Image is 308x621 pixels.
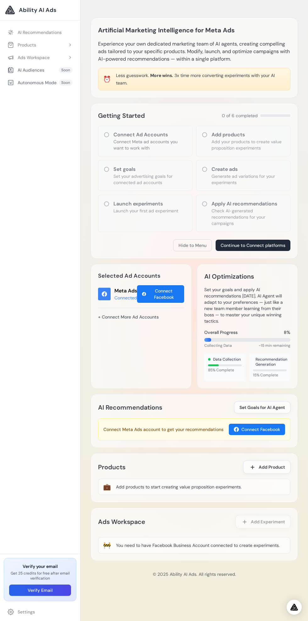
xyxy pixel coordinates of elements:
[113,173,187,186] p: Set your advertising goals for connected ad accounts
[243,460,290,474] button: Add Product
[9,585,71,596] button: Verify Email
[229,424,285,435] button: Connect Facebook
[256,357,287,367] span: Recommendation Generation
[204,329,238,335] span: Overall Progress
[98,312,159,322] a: + Connect More Ad Accounts
[9,563,71,569] h3: Verify your email
[284,329,290,335] span: 8%
[9,571,71,581] p: Get 25 credits for free after email verification
[4,606,76,618] a: Settings
[239,404,285,411] span: Set Goals for AI Agent
[212,208,285,226] p: Check AI-generated recommendations for your campaigns
[212,139,285,151] p: Add your products to create value proposition experiments
[150,73,173,78] span: More wins.
[259,343,290,348] span: ~15 min remaining
[113,139,187,151] p: Connect Meta ad accounts you want to work with
[137,285,184,303] button: Connect Facebook
[98,402,162,412] h2: AI Recommendations
[98,462,125,472] h2: Products
[98,25,235,35] h1: Artificial Marketing Intelligence for Meta Ads
[4,27,76,38] a: AI Recommendations
[114,295,137,301] div: Connected
[116,73,149,78] span: Less guesswork.
[91,508,298,561] app-experiment-list: Ads Workspace
[213,357,241,362] span: Data Collection
[5,5,75,15] a: Ability AI Ads
[212,131,285,139] h3: Add products
[204,343,232,348] span: Collecting Data
[8,54,50,61] div: Ads Workspace
[251,519,285,525] span: Add Experiment
[98,517,145,527] h2: Ads Workspace
[235,515,290,528] button: Add Experiment
[212,200,285,208] h3: Apply AI recommendations
[8,79,57,86] div: Autonomous Mode
[85,571,303,577] p: © 2025 Ability AI Ads. All rights reserved.
[98,271,184,280] h2: Selected Ad Accounts
[103,426,223,433] h3: Connect Meta Ads account to get your recommendations
[287,600,302,615] div: Open Intercom Messenger
[4,52,76,63] button: Ads Workspace
[98,40,290,63] p: Experience your own dedicated marketing team of AI agents, creating compelling ads tailored to yo...
[259,464,285,470] span: Add Product
[113,131,187,139] h3: Connect Ad Accounts
[212,166,285,173] h3: Create ads
[59,67,73,73] span: Soon
[222,112,258,119] span: 0 of 6 completed
[98,111,145,121] h2: Getting Started
[234,401,290,413] button: Set Goals for AI Agent
[216,240,290,251] button: Continue to Connect platforms
[114,287,137,295] div: Meta Ads
[19,6,56,14] span: Ability AI Ads
[204,271,254,281] h2: AI Optimizations
[212,173,285,186] p: Generate ad variations for your experiments
[4,39,76,51] button: Products
[59,79,73,86] span: Soon
[204,286,290,324] p: Set your goals and apply AI recommendations [DATE]. AI Agent will adapt to your preferences — jus...
[173,239,212,251] button: Hide to Menu
[208,368,242,373] span: 85% Complete
[116,484,242,490] div: Add products to start creating value proposition experiments.
[116,73,275,86] span: 3x time more converting experiments with your AI team.
[103,75,111,84] div: ⏰
[91,453,298,503] app-product-list: Products
[8,42,36,48] div: Products
[113,166,187,173] h3: Set goals
[103,482,111,491] div: 💼
[103,541,111,550] div: 🚧
[8,67,44,73] div: AI Audiences
[253,373,287,378] span: 15% Complete
[116,542,280,548] div: You need to have Facebook Business Account connected to create experiments.
[113,208,178,214] p: Launch your first ad experiment
[113,200,178,208] h3: Launch experiments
